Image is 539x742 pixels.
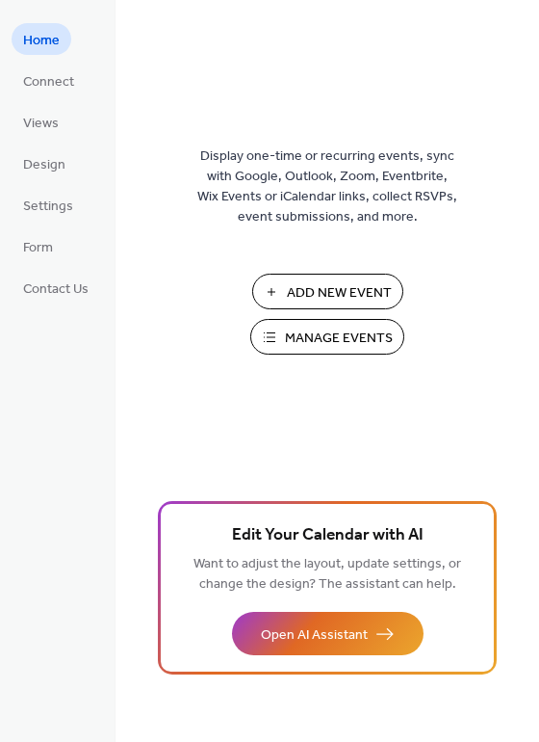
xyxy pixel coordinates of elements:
span: Views [23,114,59,134]
span: Design [23,155,65,175]
a: Form [12,230,64,262]
a: Views [12,106,70,138]
span: Connect [23,72,74,93]
span: Form [23,238,53,258]
a: Settings [12,189,85,221]
span: Display one-time or recurring events, sync with Google, Outlook, Zoom, Eventbrite, Wix Events or ... [197,146,457,227]
span: Add New Event [287,283,392,304]
a: Design [12,147,77,179]
span: Home [23,31,60,51]
a: Home [12,23,71,55]
button: Open AI Assistant [232,612,423,655]
a: Connect [12,65,86,96]
span: Want to adjust the layout, update settings, or change the design? The assistant can help. [193,551,461,597]
span: Contact Us [23,279,89,300]
button: Manage Events [250,319,404,355]
button: Add New Event [252,274,403,309]
span: Manage Events [285,329,393,349]
span: Edit Your Calendar with AI [232,522,423,549]
span: Open AI Assistant [261,625,368,646]
a: Contact Us [12,272,100,304]
span: Settings [23,197,73,217]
